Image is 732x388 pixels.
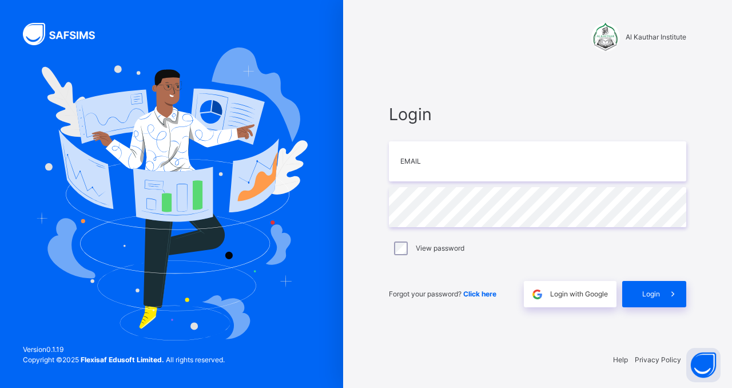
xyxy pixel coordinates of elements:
[23,355,225,364] span: Copyright © 2025 All rights reserved.
[416,243,464,254] label: View password
[642,289,660,299] span: Login
[389,290,496,298] span: Forgot your password?
[626,32,686,42] span: Al Kauthar Institute
[389,102,686,126] span: Login
[635,355,681,364] a: Privacy Policy
[531,288,544,301] img: google.396cfc9801f0270233282035f929180a.svg
[613,355,628,364] a: Help
[23,23,109,45] img: SAFSIMS Logo
[463,290,496,298] a: Click here
[686,348,721,382] button: Open asap
[81,355,164,364] strong: Flexisaf Edusoft Limited.
[550,289,608,299] span: Login with Google
[23,345,225,355] span: Version 0.1.19
[35,47,308,341] img: Hero Image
